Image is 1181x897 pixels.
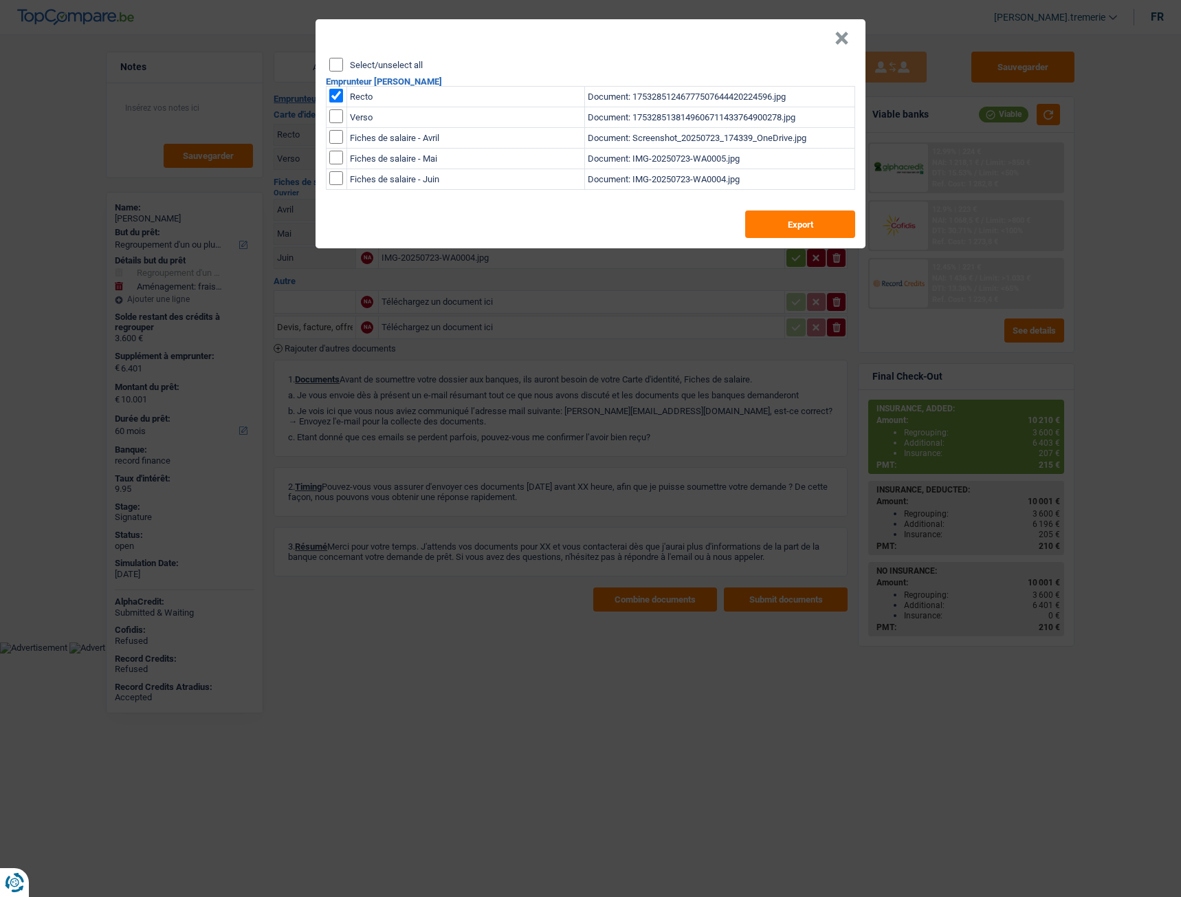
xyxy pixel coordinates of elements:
td: Document: Screenshot_20250723_174339_OneDrive.jpg [585,128,855,149]
td: Document: IMG-20250723-WA0004.jpg [585,169,855,190]
td: Document: 17532851246777507644420224596.jpg [585,87,855,107]
td: Document: 1753285138149606711433764900278.jpg [585,107,855,128]
td: Fiches de salaire - Juin [347,169,585,190]
td: Fiches de salaire - Avril [347,128,585,149]
h2: Emprunteur [PERSON_NAME] [326,77,855,86]
label: Select/unselect all [350,61,423,69]
button: Close [835,32,849,45]
td: Fiches de salaire - Mai [347,149,585,169]
td: Document: IMG-20250723-WA0005.jpg [585,149,855,169]
button: Export [745,210,855,238]
td: Verso [347,107,585,128]
td: Recto [347,87,585,107]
